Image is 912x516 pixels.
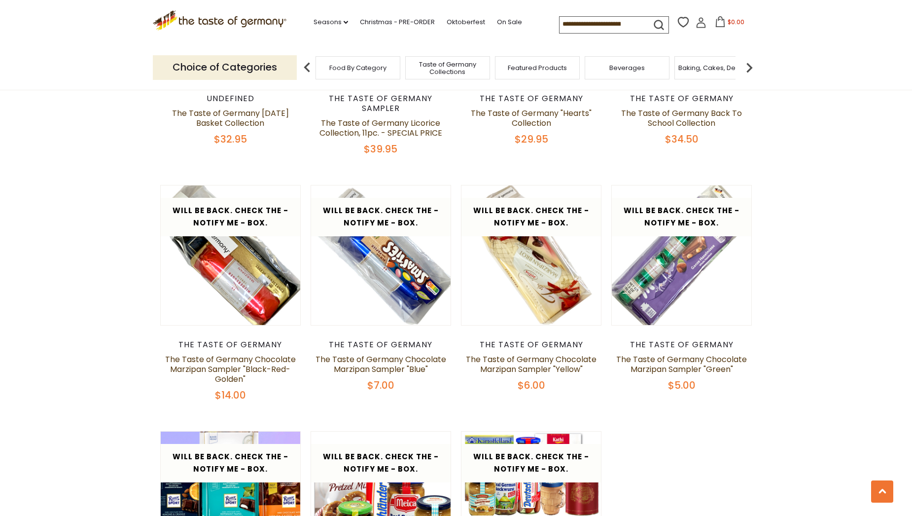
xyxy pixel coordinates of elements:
[214,132,247,146] span: $32.95
[311,340,451,350] div: The Taste of Germany
[329,64,386,72] a: Food By Category
[165,354,296,385] a: The Taste of Germany Chocolate Marzipan Sampler "Black-Red-Golden"
[215,388,246,402] span: $14.00
[160,340,301,350] div: The Taste of Germany
[408,61,487,75] a: Taste of Germany Collections
[471,108,592,129] a: The Taste of Germany "Hearts" Collection
[153,55,297,79] p: Choice of Categories
[364,142,397,156] span: $39.95
[172,108,289,129] a: The Taste of Germany [DATE] Basket Collection
[497,17,522,28] a: On Sale
[708,16,750,31] button: $0.00
[316,354,446,375] a: The Taste of Germany Chocolate Marzipan Sampler "Blue"
[314,17,348,28] a: Seasons
[367,378,394,392] span: $7.00
[728,18,744,26] span: $0.00
[311,185,451,325] img: The Taste of Germany Chocolate Marzipan Sampler "Blue"
[461,432,601,516] img: The Taste of Germany Food Collection (large size)
[678,64,755,72] a: Baking, Cakes, Desserts
[611,340,752,350] div: The Taste of Germany
[612,185,751,325] img: The Taste of Germany Chocolate Marzipan Sampler "Green"
[466,354,596,375] a: The Taste of Germany Chocolate Marzipan Sampler "Yellow"
[508,64,567,72] a: Featured Products
[461,340,601,350] div: The Taste of Germany
[319,117,442,139] a: The Taste of Germany Licorice Collection, 11pc. - SPECIAL PRICE
[161,185,300,325] img: The Taste of Germany Chocolate Marzipan Sampler "Black-Red-Golden"
[311,94,451,113] div: The Taste of Germany Sampler
[739,58,759,77] img: next arrow
[611,94,752,104] div: The Taste of Germany
[616,354,747,375] a: The Taste of Germany Chocolate Marzipan Sampler "Green"
[461,185,601,325] img: The Taste of Germany Chocolate Marzipan Sampler "Yellow"
[160,94,301,104] div: undefined
[447,17,485,28] a: Oktoberfest
[515,132,548,146] span: $29.95
[461,94,601,104] div: The Taste of Germany
[609,64,645,72] a: Beverages
[297,58,317,77] img: previous arrow
[518,378,545,392] span: $6.00
[665,132,699,146] span: $34.50
[360,17,435,28] a: Christmas - PRE-ORDER
[621,108,742,129] a: The Taste of Germany Back To School Collection
[668,378,696,392] span: $5.00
